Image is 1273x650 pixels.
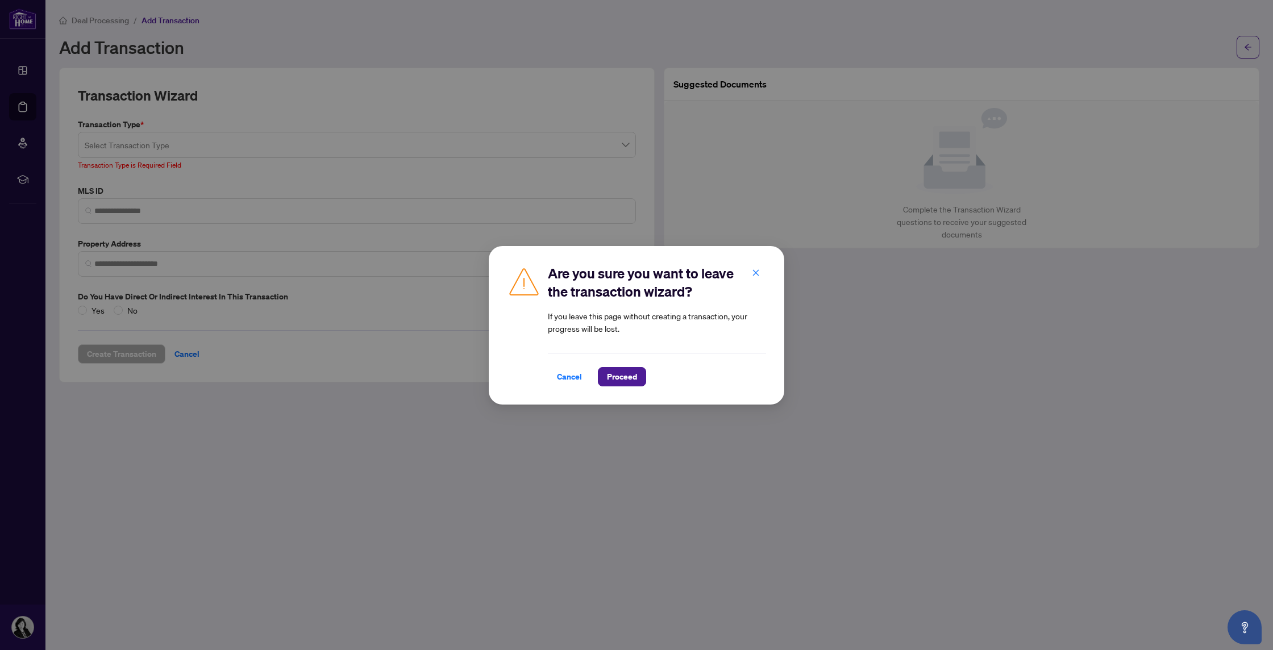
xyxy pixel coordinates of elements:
span: Proceed [607,368,637,386]
button: Cancel [548,367,591,386]
article: If you leave this page without creating a transaction, your progress will be lost. [548,310,766,335]
span: Cancel [557,368,582,386]
span: close [752,268,760,276]
button: Proceed [598,367,646,386]
button: Open asap [1228,610,1262,644]
h2: Are you sure you want to leave the transaction wizard? [548,264,766,301]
